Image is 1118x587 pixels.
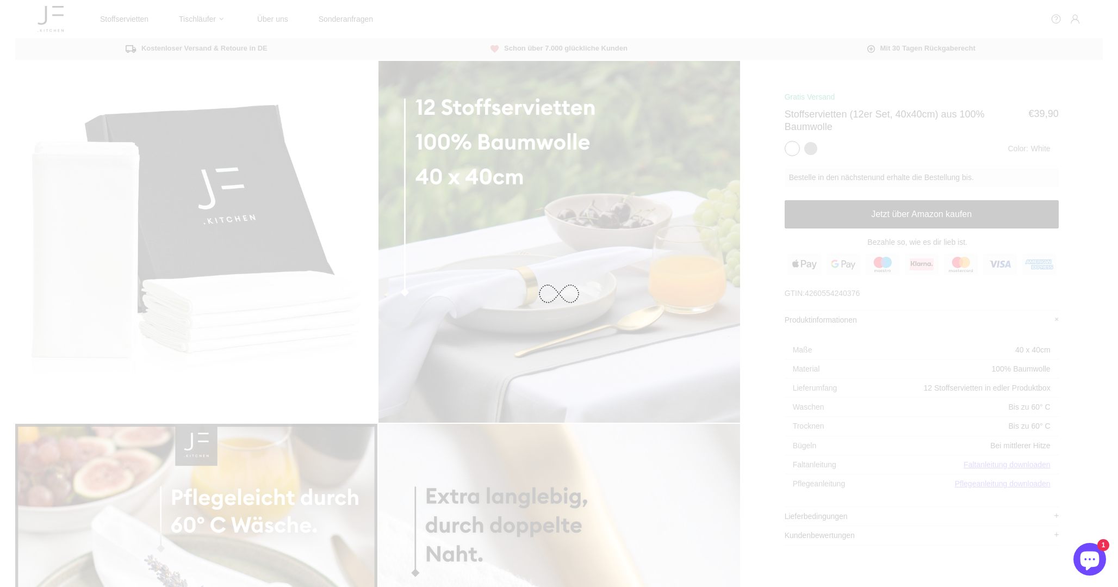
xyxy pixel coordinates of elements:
span: 4260554240376 [805,289,860,298]
span: Produktinformationen [785,311,1059,329]
inbox-online-store-chat: Onlineshop-Chat von Shopify [1070,543,1109,578]
td: Bis zu 60° C [861,398,1059,417]
img: W1_960x960_crop_center.jpg [15,61,377,423]
p: GTIN: [785,288,1059,298]
td: 100% Baumwolle [861,359,1059,378]
span: Schon über 7.000 glückliche Kunden [490,44,628,53]
td: Faltanleitung [785,455,861,474]
span: Stoffservietten [100,14,148,24]
a: Pflegeanleitung downloaden [955,479,1051,489]
span: Kostenloser Versand & Retoure in DE [126,44,268,53]
label: Bezahle so, wie es dir lieb ist. [867,237,967,247]
img: CN-W-2_960x960_crop_center.jpg [378,61,741,423]
td: Pflegeanleitung [785,474,861,493]
span: Tischläufer [179,14,216,24]
td: Waschen [785,398,861,417]
td: Bis zu 60° C [861,417,1059,436]
td: Lieferumfang [785,378,861,397]
span: Über uns [257,14,288,24]
span: Kundenbewertungen [785,526,1059,545]
div: Bestelle in den nächsten und erhalte die Bestellung bis [785,168,1059,187]
span: Lieferbedingungen [785,506,1059,526]
td: Maße [785,341,861,360]
td: Bügeln [785,436,861,455]
span: Mit 30 Tagen Rückgaberecht [867,44,975,53]
span: White [1031,144,1051,153]
td: Trocknen [785,417,861,436]
a: Faltanleitung downloaden [964,460,1051,469]
td: Material [785,359,861,378]
h1: Stoffservietten (12er Set, 40x40cm) aus 100% Baumwolle [785,108,990,134]
td: Bei mittlerer Hitze [861,436,1059,455]
td: 12 Stoffservietten in edler Produktbox [861,378,1059,397]
span: . [972,173,974,182]
td: 40 x 40cm [861,341,1059,360]
span: €39,90 [1029,108,1059,119]
div: Grey [804,142,817,155]
div: White [786,142,799,155]
a: Jetzt über Amazon kaufen [785,200,1059,228]
div: Gratis Versand [785,91,835,104]
span: Sonderanfragen [319,14,373,24]
span: Color: [1008,144,1028,153]
a: [DOMAIN_NAME]® [38,3,64,35]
